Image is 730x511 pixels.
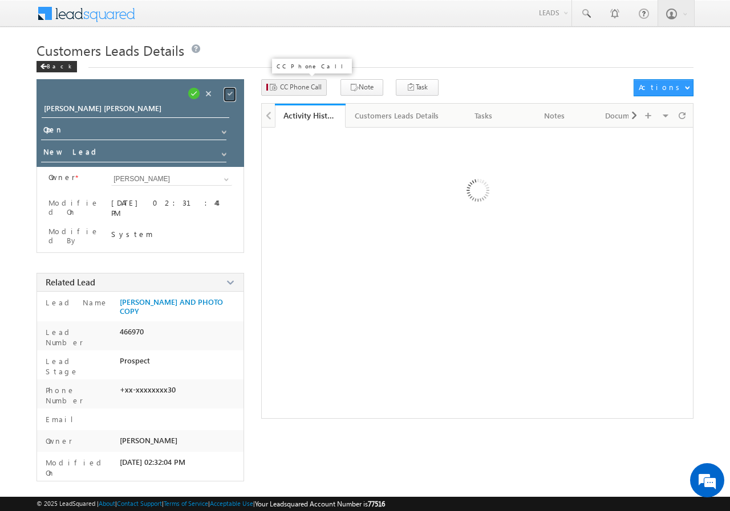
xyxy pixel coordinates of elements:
[46,276,95,288] span: Related Lead
[120,385,176,394] span: +xx-xxxxxxxx30
[43,385,115,406] label: Phone Number
[43,457,115,478] label: Modified On
[36,61,77,72] div: Back
[41,122,226,140] input: Status
[48,198,101,216] label: Modified On
[418,133,536,251] img: Loading ...
[355,109,439,122] div: Customers Leads Details
[36,41,184,59] span: Customers Leads Details
[520,104,590,128] a: Notes
[36,498,385,509] span: © 2025 LeadSquared | | | | |
[43,297,108,308] label: Lead Name
[59,60,192,75] div: Chat with us now
[48,173,75,182] label: Owner
[368,500,385,508] span: 77516
[277,62,347,70] p: CC Phone Call
[529,109,580,122] div: Notes
[449,104,520,128] a: Tasks
[396,79,439,96] button: Task
[590,104,661,128] a: Documents
[599,109,651,122] div: Documents
[19,60,48,75] img: d_60004797649_company_0_60004797649
[99,500,115,507] a: About
[43,414,82,424] label: Email
[639,82,684,92] div: Actions
[261,79,327,96] button: CC Phone Call
[111,198,232,218] div: [DATE] 02:31:44 PM
[458,109,509,122] div: Tasks
[111,173,232,186] input: Type to Search
[42,102,229,118] input: Opportunity Name Opportunity Name
[218,174,232,185] a: Show All Items
[634,79,693,96] button: Actions
[187,6,214,33] div: Minimize live chat window
[340,79,383,96] button: Note
[120,457,185,467] span: [DATE] 02:32:04 PM
[210,500,253,507] a: Acceptable Use
[164,500,208,507] a: Terms of Service
[216,146,230,157] a: Show All Items
[155,351,207,366] em: Start Chat
[120,327,144,336] span: 466970
[41,145,226,162] input: Stage
[15,105,208,341] textarea: Type your message and hit 'Enter'
[43,327,115,348] label: Lead Number
[111,229,232,239] div: System
[120,356,150,365] span: Prospect
[120,436,177,445] span: [PERSON_NAME]
[275,104,346,126] li: Activity History
[43,356,115,377] label: Lead Stage
[255,500,385,508] span: Your Leadsquared Account Number is
[275,104,346,128] a: Activity History
[117,500,162,507] a: Contact Support
[43,436,72,446] label: Owner
[216,124,230,135] a: Show All Items
[120,297,238,316] a: [PERSON_NAME] AND PHOTO COPY
[346,104,449,128] a: Customers Leads Details
[283,110,337,121] div: Activity History
[48,227,101,245] label: Modified By
[280,82,322,92] span: CC Phone Call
